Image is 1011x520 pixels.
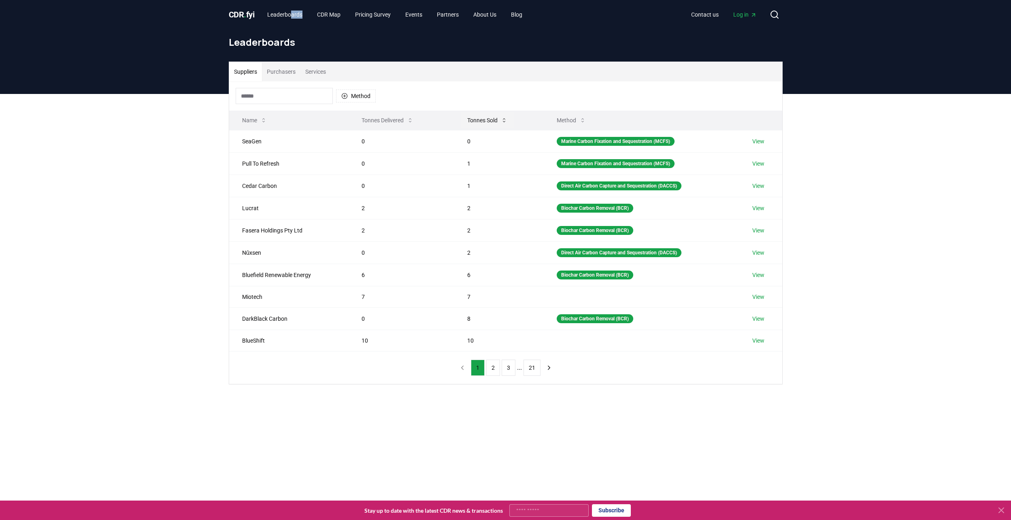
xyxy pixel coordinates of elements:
[557,204,633,213] div: Biochar Carbon Removal (BCR)
[454,264,544,286] td: 6
[349,130,454,152] td: 0
[454,152,544,175] td: 1
[229,9,255,20] a: CDR.fyi
[236,112,273,128] button: Name
[229,241,349,264] td: Nūxsen
[504,7,529,22] a: Blog
[557,137,675,146] div: Marine Carbon Fixation and Sequestration (MCFS)
[524,360,541,376] button: 21
[262,62,300,81] button: Purchasers
[517,363,522,373] li: ...
[355,112,420,128] button: Tonnes Delivered
[752,337,764,345] a: View
[229,286,349,307] td: Miotech
[502,360,515,376] button: 3
[557,271,633,279] div: Biochar Carbon Removal (BCR)
[467,7,503,22] a: About Us
[261,7,309,22] a: Leaderboards
[471,360,485,376] button: 1
[349,286,454,307] td: 7
[454,175,544,197] td: 1
[349,175,454,197] td: 0
[261,7,529,22] nav: Main
[349,264,454,286] td: 6
[752,293,764,301] a: View
[349,307,454,330] td: 0
[454,330,544,351] td: 10
[349,241,454,264] td: 0
[557,226,633,235] div: Biochar Carbon Removal (BCR)
[229,36,783,49] h1: Leaderboards
[542,360,556,376] button: next page
[557,159,675,168] div: Marine Carbon Fixation and Sequestration (MCFS)
[486,360,500,376] button: 2
[244,10,246,19] span: .
[229,130,349,152] td: SeaGen
[454,197,544,219] td: 2
[454,219,544,241] td: 2
[454,307,544,330] td: 8
[752,137,764,145] a: View
[300,62,331,81] button: Services
[557,314,633,323] div: Biochar Carbon Removal (BCR)
[454,130,544,152] td: 0
[399,7,429,22] a: Events
[349,152,454,175] td: 0
[229,264,349,286] td: Bluefield Renewable Energy
[349,7,397,22] a: Pricing Survey
[229,152,349,175] td: Pull To Refresh
[336,90,376,102] button: Method
[752,315,764,323] a: View
[454,241,544,264] td: 2
[752,160,764,168] a: View
[349,330,454,351] td: 10
[430,7,465,22] a: Partners
[752,204,764,212] a: View
[685,7,763,22] nav: Main
[349,197,454,219] td: 2
[454,286,544,307] td: 7
[229,330,349,351] td: BlueShift
[752,249,764,257] a: View
[752,182,764,190] a: View
[550,112,592,128] button: Method
[311,7,347,22] a: CDR Map
[229,175,349,197] td: Cedar Carbon
[752,271,764,279] a: View
[752,226,764,234] a: View
[461,112,514,128] button: Tonnes Sold
[685,7,725,22] a: Contact us
[229,62,262,81] button: Suppliers
[727,7,763,22] a: Log in
[557,248,681,257] div: Direct Air Carbon Capture and Sequestration (DACCS)
[349,219,454,241] td: 2
[229,219,349,241] td: Fasera Holdings Pty Ltd
[229,10,255,19] span: CDR fyi
[733,11,757,19] span: Log in
[557,181,681,190] div: Direct Air Carbon Capture and Sequestration (DACCS)
[229,307,349,330] td: DarkBlack Carbon
[229,197,349,219] td: Lucrat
